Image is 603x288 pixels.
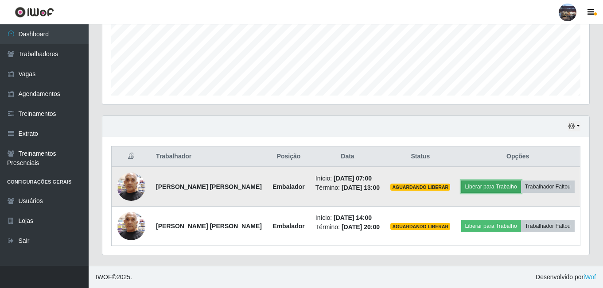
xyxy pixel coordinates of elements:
time: [DATE] 13:00 [342,184,380,191]
img: 1736890785171.jpeg [117,201,145,251]
th: Status [385,146,455,167]
span: © 2025 . [96,273,132,282]
button: Trabalhador Faltou [521,180,575,193]
th: Data [310,146,385,167]
li: Término: [315,223,380,232]
th: Trabalhador [151,146,267,167]
img: CoreUI Logo [15,7,54,18]
span: AGUARDANDO LIBERAR [390,184,450,191]
strong: Embalador [272,223,304,230]
strong: [PERSON_NAME] [PERSON_NAME] [156,223,262,230]
strong: Embalador [272,183,304,190]
time: [DATE] 07:00 [334,175,372,182]
li: Início: [315,213,380,223]
li: Término: [315,183,380,192]
button: Liberar para Trabalho [461,180,521,193]
img: 1736890785171.jpeg [117,161,145,212]
time: [DATE] 14:00 [334,214,372,221]
button: Liberar para Trabalho [461,220,521,232]
th: Opções [455,146,580,167]
strong: [PERSON_NAME] [PERSON_NAME] [156,183,262,190]
time: [DATE] 20:00 [342,223,380,230]
button: Trabalhador Faltou [521,220,575,232]
th: Posição [267,146,310,167]
span: IWOF [96,273,112,280]
li: Início: [315,174,380,183]
a: iWof [584,273,596,280]
span: Desenvolvido por [536,273,596,282]
span: AGUARDANDO LIBERAR [390,223,450,230]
